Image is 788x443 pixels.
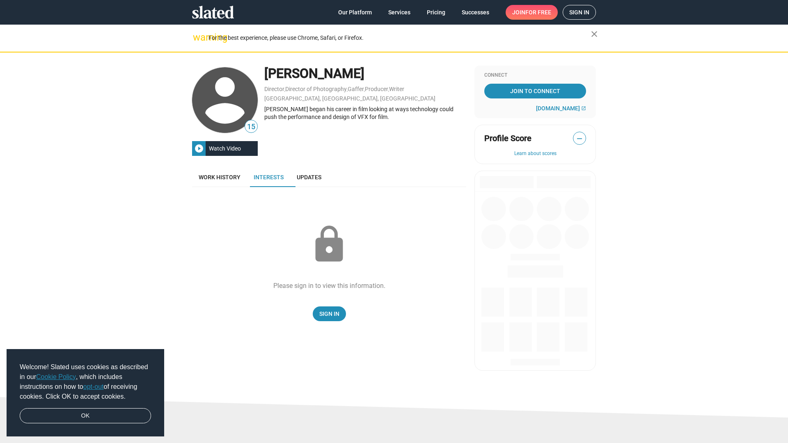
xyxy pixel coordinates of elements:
[313,306,346,321] a: Sign In
[484,72,586,79] div: Connect
[273,281,385,290] div: Please sign in to view this information.
[206,141,244,156] div: Watch Video
[285,86,347,92] a: Director of Photography
[264,86,284,92] a: Director
[192,167,247,187] a: Work history
[83,383,104,390] a: opt-out
[193,32,203,42] mat-icon: warning
[388,5,410,20] span: Services
[486,84,584,98] span: Join To Connect
[512,5,551,20] span: Join
[462,5,489,20] span: Successes
[264,105,466,121] div: [PERSON_NAME] began his career in film looking at ways technology could push the performance and ...
[290,167,328,187] a: Updates
[581,106,586,111] mat-icon: open_in_new
[297,174,321,180] span: Updates
[332,5,378,20] a: Our Platform
[20,362,151,402] span: Welcome! Slated uses cookies as described in our , which includes instructions on how to of recei...
[536,105,586,112] a: [DOMAIN_NAME]
[484,151,586,157] button: Learn about scores
[247,167,290,187] a: Interests
[7,349,164,437] div: cookieconsent
[347,87,348,92] span: ,
[573,133,586,144] span: —
[254,174,284,180] span: Interests
[245,121,257,132] span: 15
[284,87,285,92] span: ,
[484,84,586,98] a: Join To Connect
[455,5,496,20] a: Successes
[382,5,417,20] a: Services
[506,5,558,20] a: Joinfor free
[589,29,599,39] mat-icon: close
[389,86,404,92] a: Writer
[309,224,350,265] mat-icon: lock
[199,174,241,180] span: Work history
[20,408,151,424] a: dismiss cookie message
[348,86,364,92] a: Gaffer
[388,87,389,92] span: ,
[194,144,204,153] mat-icon: play_circle_filled
[192,141,258,156] button: Watch Video
[484,133,531,144] span: Profile Score
[264,65,466,82] div: [PERSON_NAME]
[208,32,591,43] div: For the best experience, please use Chrome, Safari, or Firefox.
[536,105,580,112] span: [DOMAIN_NAME]
[420,5,452,20] a: Pricing
[319,306,339,321] span: Sign In
[525,5,551,20] span: for free
[36,373,76,380] a: Cookie Policy
[427,5,445,20] span: Pricing
[338,5,372,20] span: Our Platform
[563,5,596,20] a: Sign in
[264,95,435,102] a: [GEOGRAPHIC_DATA], [GEOGRAPHIC_DATA], [GEOGRAPHIC_DATA]
[569,5,589,19] span: Sign in
[365,86,388,92] a: Producer
[364,87,365,92] span: ,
